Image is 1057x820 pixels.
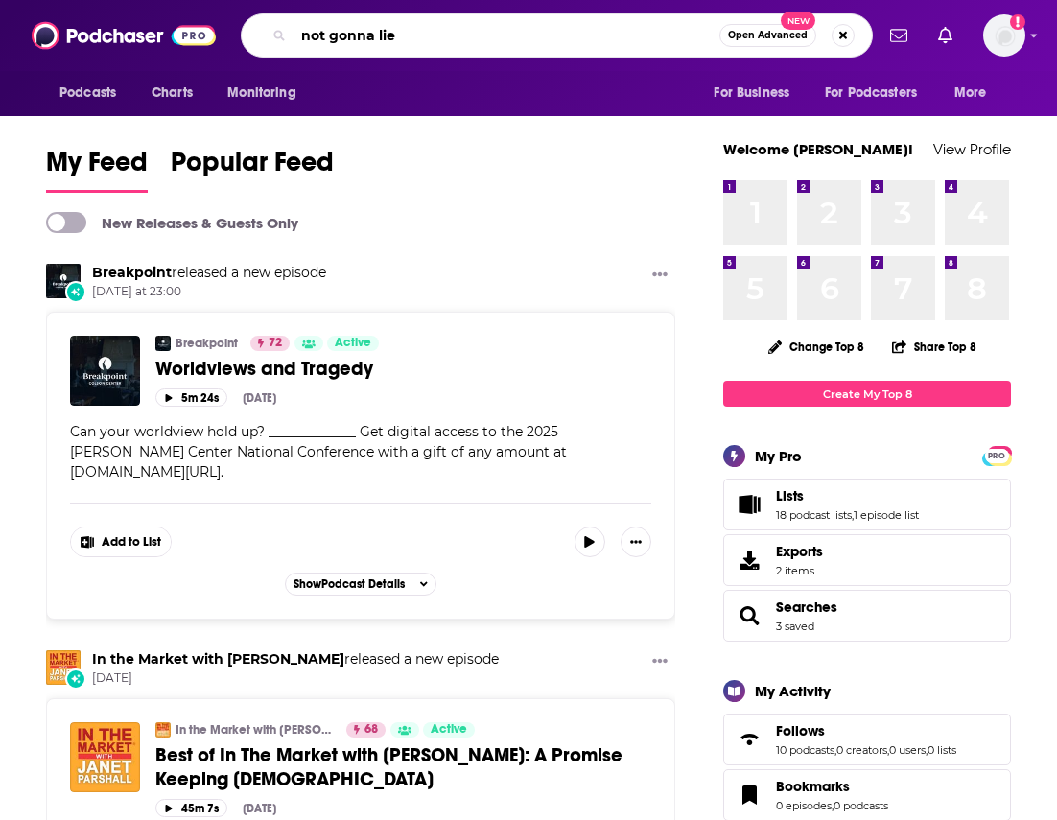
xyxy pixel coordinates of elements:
a: Welcome [PERSON_NAME]! [723,140,913,158]
button: Show More Button [645,264,675,288]
span: Follows [776,722,825,739]
button: open menu [214,75,320,111]
span: For Business [714,80,789,106]
span: Lists [723,479,1011,530]
a: Bookmarks [730,782,768,808]
img: In the Market with Janet Parshall [155,722,171,738]
span: Podcasts [59,80,116,106]
span: Searches [723,590,1011,642]
button: Show More Button [71,527,171,556]
span: Best of In The Market with [PERSON_NAME]: A Promise Keeping [DEMOGRAPHIC_DATA] [155,743,622,791]
span: For Podcasters [825,80,917,106]
a: 18 podcast lists [776,508,852,522]
span: , [834,743,836,757]
button: open menu [941,75,1011,111]
button: open menu [812,75,945,111]
span: , [926,743,928,757]
span: Active [335,334,371,353]
button: Show More Button [645,650,675,674]
span: 2 items [776,564,823,577]
span: Open Advanced [728,31,808,40]
svg: Add a profile image [1010,14,1025,30]
h3: released a new episode [92,264,326,282]
button: open menu [700,75,813,111]
a: Searches [730,602,768,629]
span: Popular Feed [171,146,334,190]
a: 0 creators [836,743,887,757]
span: Bookmarks [776,778,850,795]
a: Exports [723,534,1011,586]
a: 0 podcasts [834,799,888,812]
span: Add to List [102,535,161,550]
button: Change Top 8 [757,335,876,359]
span: Exports [776,543,823,560]
a: Follows [776,722,956,739]
span: , [832,799,834,812]
button: Share Top 8 [891,328,977,365]
a: 3 saved [776,620,814,633]
a: 68 [346,722,386,738]
img: Worldviews and Tragedy [70,336,140,406]
a: 72 [250,336,290,351]
a: Popular Feed [171,146,334,193]
button: 5m 24s [155,388,227,407]
span: Follows [723,714,1011,765]
a: Breakpoint [176,336,238,351]
div: New Episode [65,668,86,690]
span: Active [431,720,467,739]
input: Search podcasts, credits, & more... [294,20,719,51]
button: 45m 7s [155,799,227,817]
span: Logged in as shcarlos [983,14,1025,57]
img: Podchaser - Follow, Share and Rate Podcasts [32,17,216,54]
button: open menu [46,75,141,111]
a: Active [327,336,379,351]
a: New Releases & Guests Only [46,212,298,233]
a: View Profile [933,140,1011,158]
span: [DATE] at 23:00 [92,284,326,300]
span: Exports [730,547,768,574]
h3: released a new episode [92,650,499,668]
a: Searches [776,598,837,616]
span: Lists [776,487,804,504]
a: Best of In The Market with [PERSON_NAME]: A Promise Keeping [DEMOGRAPHIC_DATA] [155,743,651,791]
a: Show notifications dropdown [930,19,960,52]
button: Show profile menu [983,14,1025,57]
span: PRO [985,449,1008,463]
div: [DATE] [243,391,276,405]
span: 72 [269,334,282,353]
a: Worldviews and Tragedy [155,357,651,381]
span: Show Podcast Details [294,577,405,591]
span: More [954,80,987,106]
img: User Profile [983,14,1025,57]
a: 0 users [889,743,926,757]
img: Best of In The Market with Janet Parshall: A Promise Keeping God [70,722,140,792]
a: Lists [776,487,919,504]
img: In the Market with Janet Parshall [46,650,81,685]
button: Open AdvancedNew [719,24,816,47]
a: Create My Top 8 [723,381,1011,407]
a: Show notifications dropdown [882,19,915,52]
span: [DATE] [92,670,499,687]
a: My Feed [46,146,148,193]
a: PRO [985,448,1008,462]
a: Breakpoint [92,264,172,281]
img: Breakpoint [155,336,171,351]
span: , [852,508,854,522]
a: In the Market with [PERSON_NAME] [176,722,334,738]
div: Search podcasts, credits, & more... [241,13,873,58]
a: Active [423,722,475,738]
span: Monitoring [227,80,295,106]
div: My Activity [755,682,831,700]
div: New Episode [65,281,86,302]
img: Breakpoint [46,264,81,298]
span: My Feed [46,146,148,190]
button: ShowPodcast Details [285,573,436,596]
